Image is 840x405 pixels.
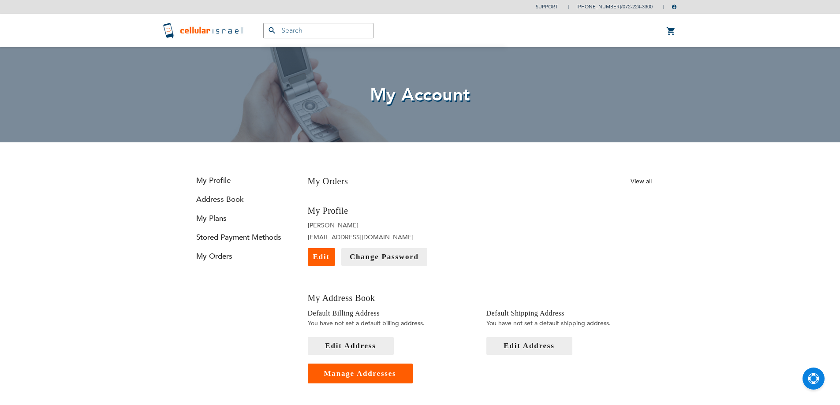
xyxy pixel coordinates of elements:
[308,364,413,383] a: Manage Addresses
[486,318,652,328] address: You have not set a default shipping address.
[577,4,621,10] a: [PHONE_NUMBER]
[189,194,295,204] a: Address Book
[504,342,554,350] span: Edit Address
[308,337,394,355] a: Edit Address
[189,232,295,242] a: Stored Payment Methods
[308,221,473,230] li: [PERSON_NAME]
[623,4,653,10] a: 072-224-3300
[324,369,396,378] span: Manage Addresses
[313,253,330,261] span: Edit
[308,308,473,318] h4: Default Billing Address
[308,248,335,266] a: Edit
[308,233,473,242] li: [EMAIL_ADDRESS][DOMAIN_NAME]
[308,318,473,328] address: You have not set a default billing address.
[536,4,558,10] a: Support
[568,0,653,13] li: /
[308,293,375,303] span: My Address Book
[189,213,295,223] a: My Plans
[341,248,427,266] a: Change Password
[308,175,348,187] h3: My Orders
[486,308,652,318] h4: Default Shipping Address
[631,177,652,186] a: View all
[189,175,295,186] a: My Profile
[308,205,473,217] h3: My Profile
[486,337,572,355] a: Edit Address
[325,342,376,350] span: Edit Address
[162,22,246,39] img: Cellular Israel
[370,83,470,107] span: My Account
[189,251,295,261] a: My Orders
[263,23,373,38] input: Search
